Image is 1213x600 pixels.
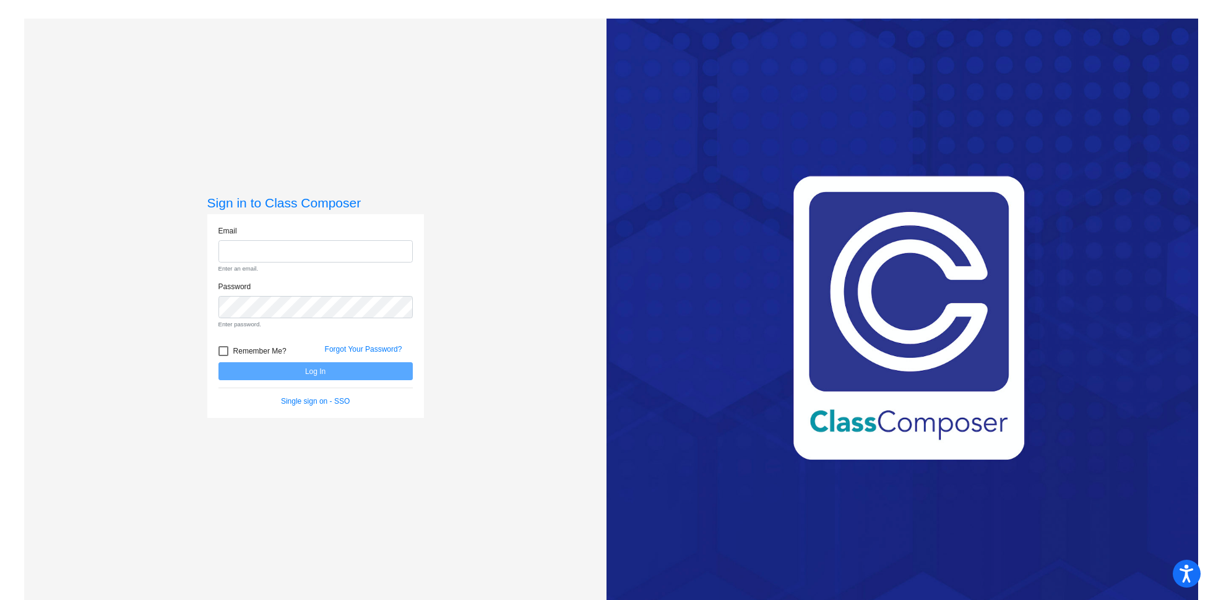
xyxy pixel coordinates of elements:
span: Remember Me? [233,344,287,359]
h3: Sign in to Class Composer [207,195,424,211]
small: Enter an email. [218,264,413,273]
a: Single sign on - SSO [281,397,350,406]
button: Log In [218,362,413,380]
label: Email [218,225,237,237]
a: Forgot Your Password? [325,345,402,354]
label: Password [218,281,251,292]
small: Enter password. [218,320,413,329]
